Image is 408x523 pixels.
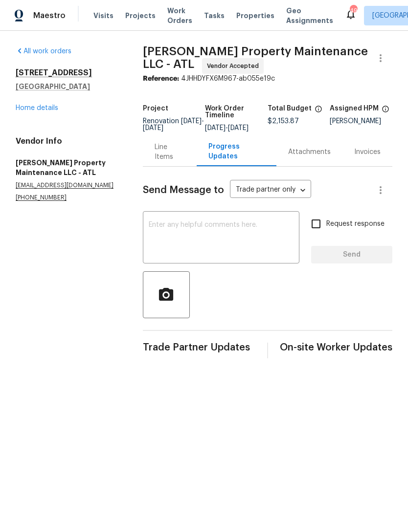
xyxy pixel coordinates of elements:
span: Tasks [204,12,225,19]
b: Reference: [143,75,179,82]
h5: Project [143,105,168,112]
h5: Assigned HPM [330,105,379,112]
span: Work Orders [167,6,192,25]
span: [DATE] [143,125,163,131]
div: [PERSON_NAME] [330,118,392,125]
h5: [PERSON_NAME] Property Maintenance LLC - ATL [16,158,119,177]
h5: Total Budget [268,105,312,112]
span: Send Message to [143,185,224,195]
span: Properties [236,11,274,21]
div: Trade partner only [230,182,311,198]
span: - [143,118,204,131]
span: Request response [326,219,385,229]
span: Visits [93,11,113,21]
div: 49 [350,6,357,16]
span: $2,153.87 [268,118,299,125]
span: [DATE] [205,125,226,131]
div: Attachments [288,147,331,157]
span: Renovation [143,118,204,131]
div: 4JHHDYFX6M967-ab055e19c [143,74,392,84]
span: - [205,125,249,131]
span: The total cost of line items that have been proposed by Opendoor. This sum includes line items th... [315,105,322,118]
span: On-site Worker Updates [280,343,392,352]
span: Maestro [33,11,66,21]
h5: Work Order Timeline [205,105,268,119]
span: [PERSON_NAME] Property Maintenance LLC - ATL [143,45,368,70]
div: Line Items [155,142,185,162]
h4: Vendor Info [16,136,119,146]
div: Invoices [354,147,381,157]
span: The hpm assigned to this work order. [382,105,389,118]
span: Projects [125,11,156,21]
a: Home details [16,105,58,111]
span: Geo Assignments [286,6,333,25]
span: Vendor Accepted [207,61,263,71]
span: Trade Partner Updates [143,343,255,352]
span: [DATE] [228,125,249,131]
div: Progress Updates [208,142,265,161]
span: [DATE] [181,118,202,125]
a: All work orders [16,48,71,55]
